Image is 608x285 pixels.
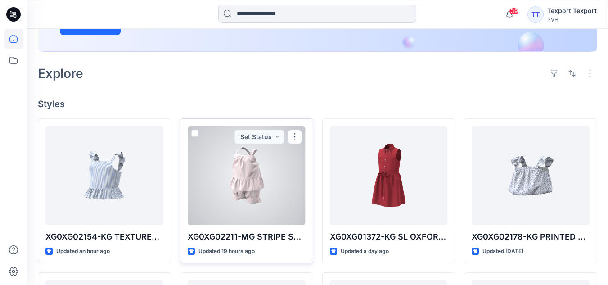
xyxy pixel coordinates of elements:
div: TT [527,6,544,23]
a: XG0XG02211-MG STRIPE SET-V01 [188,126,306,225]
h2: Explore [38,66,83,81]
div: Texport Texport [547,5,597,16]
p: XG0XG02178-KG PRINTED BUBBLE WOVEN TOP-V01 [472,231,590,243]
a: XG0XG02178-KG PRINTED BUBBLE WOVEN TOP-V01 [472,126,590,225]
p: Updated 19 hours ago [198,247,255,256]
p: Updated a day ago [341,247,389,256]
p: XG0XG01372-KG SL OXFORD SHIRT DRESS-V01 [330,231,448,243]
a: XG0XG01372-KG SL OXFORD SHIRT DRESS-V01 [330,126,448,225]
span: 39 [509,8,519,15]
p: XG0XG02154-KG TEXTURED COTTON TOP SLVLS-V01 [45,231,163,243]
h4: Styles [38,99,597,109]
div: PVH [547,16,597,23]
p: Updated an hour ago [56,247,110,256]
p: Updated [DATE] [482,247,523,256]
a: XG0XG02154-KG TEXTURED COTTON TOP SLVLS-V01 [45,126,163,225]
p: XG0XG02211-MG STRIPE SET-V01 [188,231,306,243]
